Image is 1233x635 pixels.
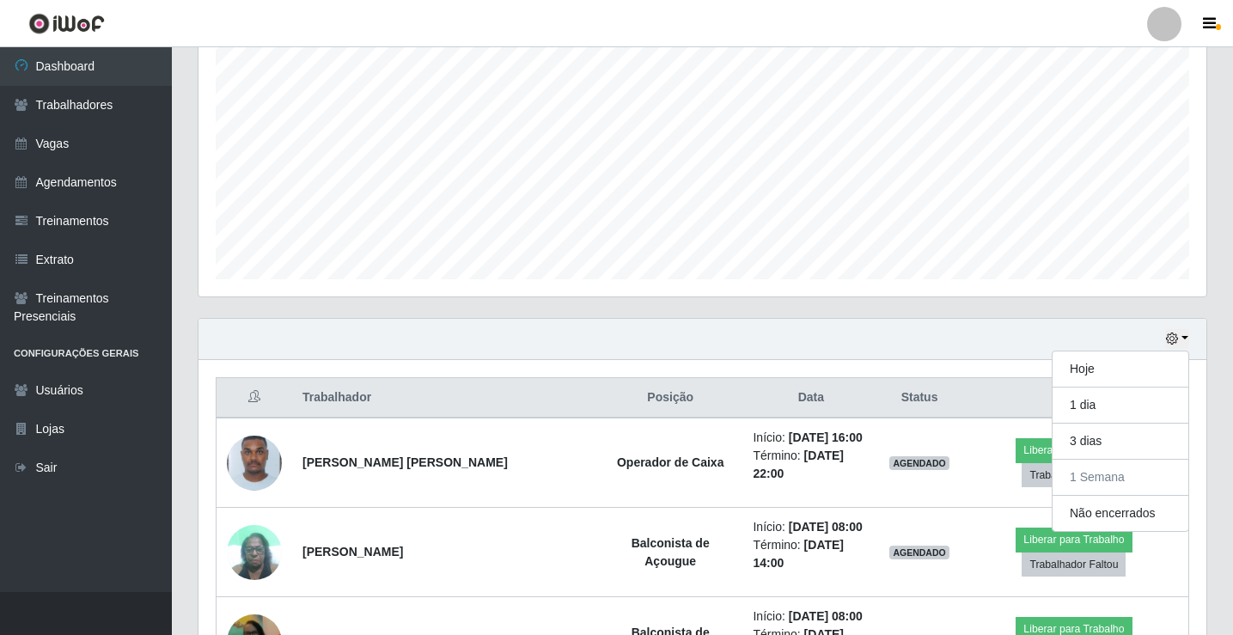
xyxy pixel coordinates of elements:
button: Não encerrados [1053,496,1188,531]
th: Status [879,378,960,418]
span: AGENDADO [889,456,949,470]
li: Início: [753,518,869,536]
img: 1704231584676.jpeg [227,516,282,589]
th: Data [742,378,879,418]
time: [DATE] 16:00 [789,430,863,444]
button: 1 Semana [1053,460,1188,496]
li: Término: [753,536,869,572]
time: [DATE] 08:00 [789,520,863,534]
button: Liberar para Trabalho [1016,528,1132,552]
button: Trabalhador Faltou [1022,463,1126,487]
button: 1 dia [1053,388,1188,424]
li: Início: [753,608,869,626]
th: Trabalhador [292,378,598,418]
span: AGENDADO [889,546,949,559]
th: Posição [598,378,743,418]
li: Término: [753,447,869,483]
button: Hoje [1053,351,1188,388]
button: 3 dias [1053,424,1188,460]
th: Opções [960,378,1189,418]
strong: Balconista de Açougue [632,536,710,568]
button: Trabalhador Faltou [1022,553,1126,577]
button: Liberar para Trabalho [1016,438,1132,462]
img: 1721222476236.jpeg [227,426,282,498]
time: [DATE] 08:00 [789,609,863,623]
img: CoreUI Logo [28,13,105,34]
strong: [PERSON_NAME] [302,545,403,559]
strong: [PERSON_NAME] [PERSON_NAME] [302,455,508,469]
strong: Operador de Caixa [617,455,724,469]
li: Início: [753,429,869,447]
